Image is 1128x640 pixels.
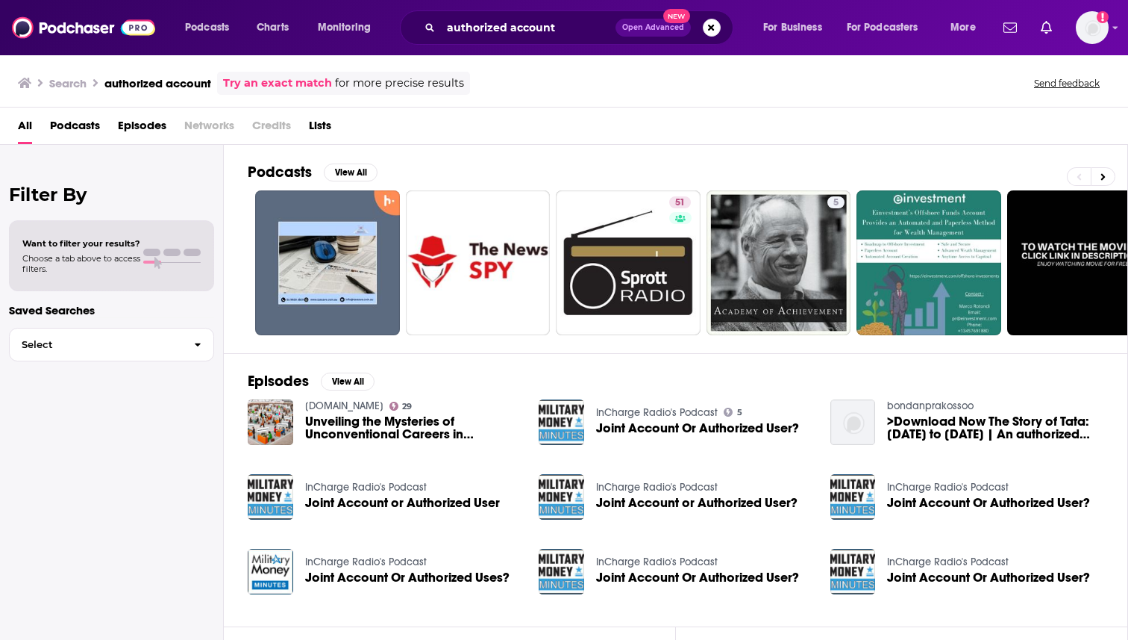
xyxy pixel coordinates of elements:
span: 5 [737,409,742,416]
button: Show profile menu [1076,11,1109,44]
span: Select [10,340,182,349]
span: Credits [252,114,291,144]
img: User Profile [1076,11,1109,44]
span: for more precise results [335,75,464,92]
h2: Podcasts [248,163,312,181]
a: 51 [669,196,691,208]
a: Unveiling the Mysteries of Unconventional Careers in Authorized Account Season 1 Marathon [305,415,521,441]
button: open menu [175,16,248,40]
a: 5 [724,408,742,417]
a: 5 [827,196,845,208]
a: jawbreaker.io [305,400,383,412]
span: 51 [675,196,685,211]
a: Joint Account Or Authorized Uses? [305,571,510,584]
button: open menu [940,16,994,40]
span: Monitoring [318,17,371,38]
h3: authorized account [104,76,211,90]
span: 29 [402,403,412,410]
img: Joint Account Or Authorized User? [830,474,876,520]
a: Joint Account Or Authorized User? [887,571,1090,584]
span: Open Advanced [622,24,684,31]
button: open menu [753,16,841,40]
a: InCharge Radio's Podcast [305,556,427,568]
img: Joint Account or Authorized User [248,474,293,520]
button: View All [321,373,375,391]
a: InCharge Radio's Podcast [596,481,718,494]
a: InCharge Radio's Podcast [887,556,1009,568]
span: New [663,9,690,23]
img: Podchaser - Follow, Share and Rate Podcasts [12,13,155,42]
p: Saved Searches [9,303,214,317]
button: open menu [307,16,390,40]
a: 29 [389,402,413,411]
a: 51 [556,190,701,335]
a: 5 [706,190,851,335]
a: >Download Now The Story of Tata: 1868 to 2021 | An authorized account of the Tata family and thei... [887,415,1103,441]
span: Logged in as cmand-s [1076,11,1109,44]
button: View All [324,164,377,181]
img: Joint Account Or Authorized Uses? [248,549,293,594]
a: InCharge Radio's Podcast [596,406,718,419]
span: Podcasts [185,17,229,38]
span: For Business [763,17,822,38]
a: Lists [309,114,331,144]
span: Networks [184,114,234,144]
a: Joint Account or Authorized User [305,497,500,509]
a: Joint Account or Authorized User? [596,497,798,509]
img: >Download Now The Story of Tata: 1868 to 2021 | An authorized account of the Tata family and thei... [830,400,876,445]
a: Charts [247,16,298,40]
button: Select [9,328,214,361]
span: Want to filter your results? [22,238,140,249]
button: Send feedback [1030,77,1104,90]
a: Joint Account Or Authorized User? [887,497,1090,509]
a: Episodes [118,114,166,144]
img: Joint Account Or Authorized User? [539,549,584,594]
a: bondanprakossoo [887,400,974,412]
img: Unveiling the Mysteries of Unconventional Careers in Authorized Account Season 1 Marathon [248,400,293,445]
a: Podcasts [50,114,100,144]
a: Try an exact match [223,75,332,92]
a: InCharge Radio's Podcast [887,481,1009,494]
a: InCharge Radio's Podcast [596,556,718,568]
span: Charts [257,17,289,38]
a: EpisodesView All [248,372,375,391]
span: Joint Account Or Authorized User? [596,422,799,435]
a: Show notifications dropdown [1035,15,1058,40]
input: Search podcasts, credits, & more... [441,16,615,40]
span: >Download Now The Story of Tata: [DATE] to [DATE] | An authorized account of the Tata family and ... [887,415,1103,441]
a: InCharge Radio's Podcast [305,481,427,494]
svg: Add a profile image [1097,11,1109,23]
img: Joint Account Or Authorized User? [539,400,584,445]
span: More [950,17,976,38]
a: PodcastsView All [248,163,377,181]
h3: Search [49,76,87,90]
span: For Podcasters [847,17,918,38]
h2: Filter By [9,184,214,205]
span: Choose a tab above to access filters. [22,253,140,274]
img: Joint Account or Authorized User? [539,474,584,520]
a: Joint Account Or Authorized User? [596,571,799,584]
button: Open AdvancedNew [615,19,691,37]
h2: Episodes [248,372,309,391]
img: Joint Account Or Authorized User? [830,549,876,594]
